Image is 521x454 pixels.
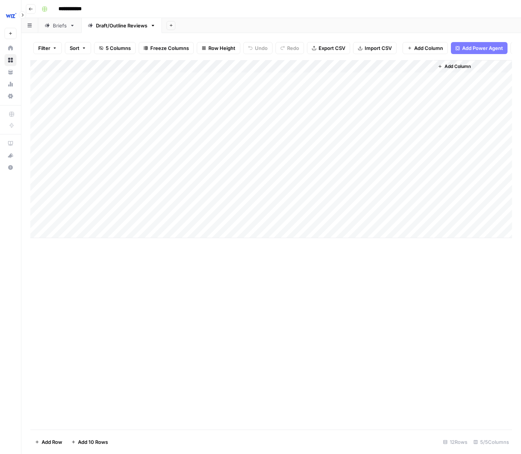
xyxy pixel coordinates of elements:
button: Help + Support [4,161,16,173]
button: Add Column [435,62,474,71]
div: 12 Rows [440,436,470,448]
button: Add Power Agent [451,42,508,54]
button: What's new? [4,149,16,161]
button: Redo [275,42,304,54]
button: Filter [33,42,62,54]
img: Wiz Logo [4,9,18,22]
span: Add 10 Rows [78,438,108,446]
span: Add Column [445,63,471,70]
button: Add Column [403,42,448,54]
button: Import CSV [353,42,397,54]
a: Browse [4,54,16,66]
button: Row Height [197,42,240,54]
button: Add Row [30,436,67,448]
span: Sort [70,44,79,52]
a: Home [4,42,16,54]
button: Sort [65,42,91,54]
span: Redo [287,44,299,52]
span: Add Row [42,438,62,446]
span: Export CSV [319,44,345,52]
button: Add 10 Rows [67,436,112,448]
span: Freeze Columns [150,44,189,52]
div: 5/5 Columns [470,436,512,448]
span: Add Column [414,44,443,52]
span: Undo [255,44,268,52]
span: Import CSV [365,44,392,52]
button: Freeze Columns [139,42,194,54]
a: Usage [4,78,16,90]
button: Undo [243,42,272,54]
a: Settings [4,90,16,102]
a: Briefs [38,18,81,33]
span: Row Height [208,44,235,52]
span: 5 Columns [106,44,131,52]
button: Workspace: Wiz [4,6,16,25]
span: Add Power Agent [462,44,503,52]
a: Draft/Outline Reviews [81,18,162,33]
a: Your Data [4,66,16,78]
a: AirOps Academy [4,137,16,149]
div: What's new? [5,150,16,161]
span: Filter [38,44,50,52]
button: 5 Columns [94,42,136,54]
button: Export CSV [307,42,350,54]
div: Draft/Outline Reviews [96,22,147,29]
div: Briefs [53,22,67,29]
